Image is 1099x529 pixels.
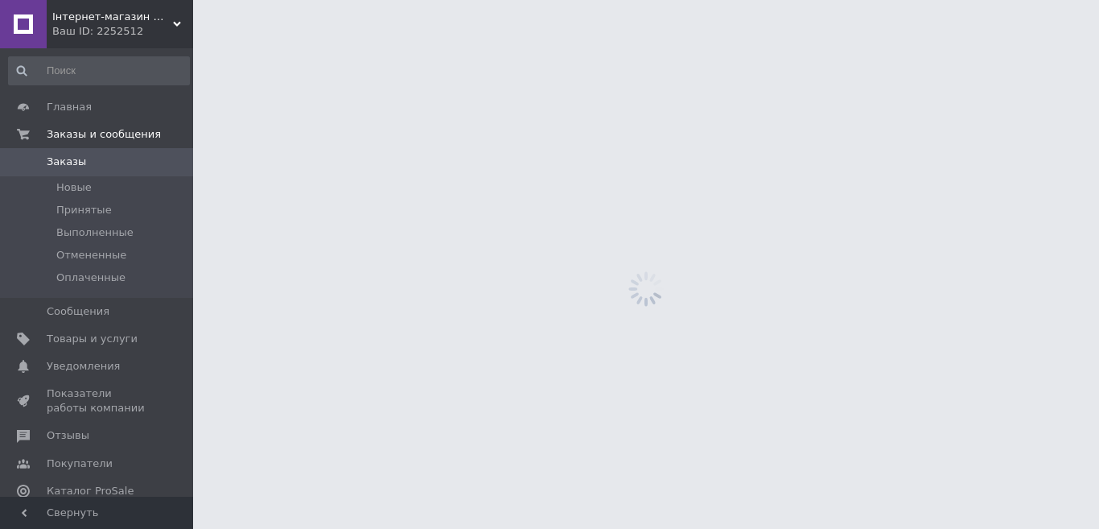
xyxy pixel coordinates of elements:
span: Інтернет-магазин Жіночого та Домашнього одягу КОНТЕССА [52,10,173,24]
span: Главная [47,100,92,114]
span: Новые [56,180,92,195]
span: Товары и услуги [47,332,138,346]
span: Отзывы [47,428,89,443]
span: Заказы и сообщения [47,127,161,142]
span: Оплаченные [56,271,126,285]
input: Поиск [8,56,190,85]
span: Уведомления [47,359,120,374]
span: Сообщения [47,304,109,319]
span: Показатели работы компании [47,386,149,415]
span: Покупатели [47,457,113,471]
span: Выполненные [56,225,134,240]
span: Принятые [56,203,112,217]
img: spinner_grey-bg-hcd09dd2d8f1a785e3413b09b97f8118e7.gif [624,267,668,311]
div: Ваш ID: 2252512 [52,24,193,39]
span: Отмененные [56,248,126,262]
span: Каталог ProSale [47,484,134,498]
span: Заказы [47,155,86,169]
